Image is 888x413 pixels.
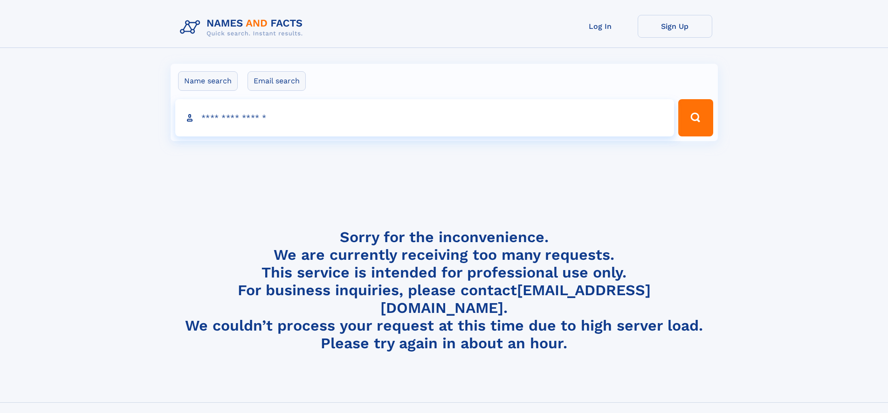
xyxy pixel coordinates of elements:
[638,15,712,38] a: Sign Up
[380,281,651,317] a: [EMAIL_ADDRESS][DOMAIN_NAME]
[176,15,310,40] img: Logo Names and Facts
[178,71,238,91] label: Name search
[678,99,713,136] button: Search Button
[176,228,712,352] h4: Sorry for the inconvenience. We are currently receiving too many requests. This service is intend...
[563,15,638,38] a: Log In
[248,71,306,91] label: Email search
[175,99,675,136] input: search input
